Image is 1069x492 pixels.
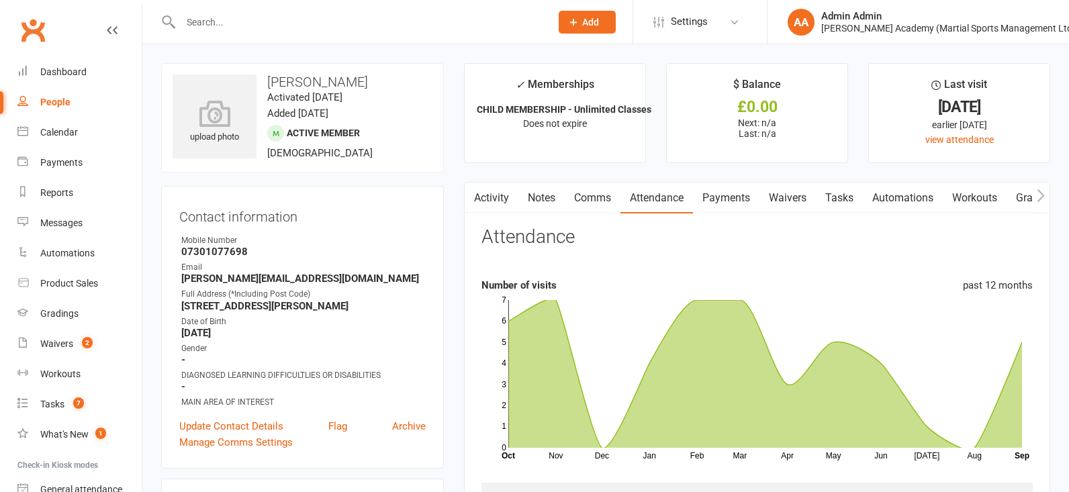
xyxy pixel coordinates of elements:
[82,337,93,348] span: 2
[181,396,426,409] div: MAIN AREA OF INTEREST
[40,278,98,289] div: Product Sales
[679,100,835,114] div: £0.00
[267,107,328,119] time: Added [DATE]
[267,91,342,103] time: Activated [DATE]
[181,354,426,366] strong: -
[582,17,599,28] span: Add
[759,183,816,213] a: Waivers
[17,359,142,389] a: Workouts
[17,148,142,178] a: Payments
[17,238,142,268] a: Automations
[40,187,73,198] div: Reports
[179,434,293,450] a: Manage Comms Settings
[17,117,142,148] a: Calendar
[40,308,79,319] div: Gradings
[181,327,426,339] strong: [DATE]
[17,208,142,238] a: Messages
[181,342,426,355] div: Gender
[17,389,142,420] a: Tasks 7
[40,157,83,168] div: Payments
[95,428,106,439] span: 1
[679,117,835,139] p: Next: n/a Last: n/a
[963,277,1033,293] div: past 12 months
[173,100,257,144] div: upload photo
[173,75,432,89] h3: [PERSON_NAME]
[181,300,426,312] strong: [STREET_ADDRESS][PERSON_NAME]
[816,183,863,213] a: Tasks
[518,183,565,213] a: Notes
[181,381,426,393] strong: -
[181,315,426,328] div: Date of Birth
[40,248,95,258] div: Automations
[481,227,575,248] h3: Attendance
[559,11,616,34] button: Add
[40,66,87,77] div: Dashboard
[863,183,943,213] a: Automations
[671,7,708,37] span: Settings
[516,76,594,101] div: Memberships
[565,183,620,213] a: Comms
[40,368,81,379] div: Workouts
[181,234,426,247] div: Mobile Number
[477,104,651,115] strong: CHILD MEMBERSHIP - Unlimited Classes
[481,279,557,291] strong: Number of visits
[181,273,426,285] strong: [PERSON_NAME][EMAIL_ADDRESS][DOMAIN_NAME]
[17,87,142,117] a: People
[17,178,142,208] a: Reports
[17,57,142,87] a: Dashboard
[40,97,71,107] div: People
[17,329,142,359] a: Waivers 2
[943,183,1007,213] a: Workouts
[788,9,815,36] div: AA
[179,204,426,224] h3: Contact information
[40,217,83,228] div: Messages
[516,79,524,91] i: ✓
[40,429,89,440] div: What's New
[17,420,142,450] a: What's New1
[181,288,426,301] div: Full Address (*Including Post Code)
[181,369,426,382] div: DIAGNOSED LEARNING DIFFICULTLIES OR DISABILITIES
[465,183,518,213] a: Activity
[267,147,373,159] span: [DEMOGRAPHIC_DATA]
[693,183,759,213] a: Payments
[17,268,142,299] a: Product Sales
[177,13,541,32] input: Search...
[181,246,426,258] strong: 07301077698
[620,183,693,213] a: Attendance
[73,397,84,409] span: 7
[881,117,1037,132] div: earlier [DATE]
[40,399,64,409] div: Tasks
[733,76,781,100] div: $ Balance
[328,418,347,434] a: Flag
[17,299,142,329] a: Gradings
[40,338,73,349] div: Waivers
[179,418,283,434] a: Update Contact Details
[287,128,360,138] span: Active member
[40,127,78,138] div: Calendar
[925,134,994,145] a: view attendance
[181,261,426,274] div: Email
[523,118,587,129] span: Does not expire
[16,13,50,47] a: Clubworx
[881,100,1037,114] div: [DATE]
[392,418,426,434] a: Archive
[931,76,987,100] div: Last visit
